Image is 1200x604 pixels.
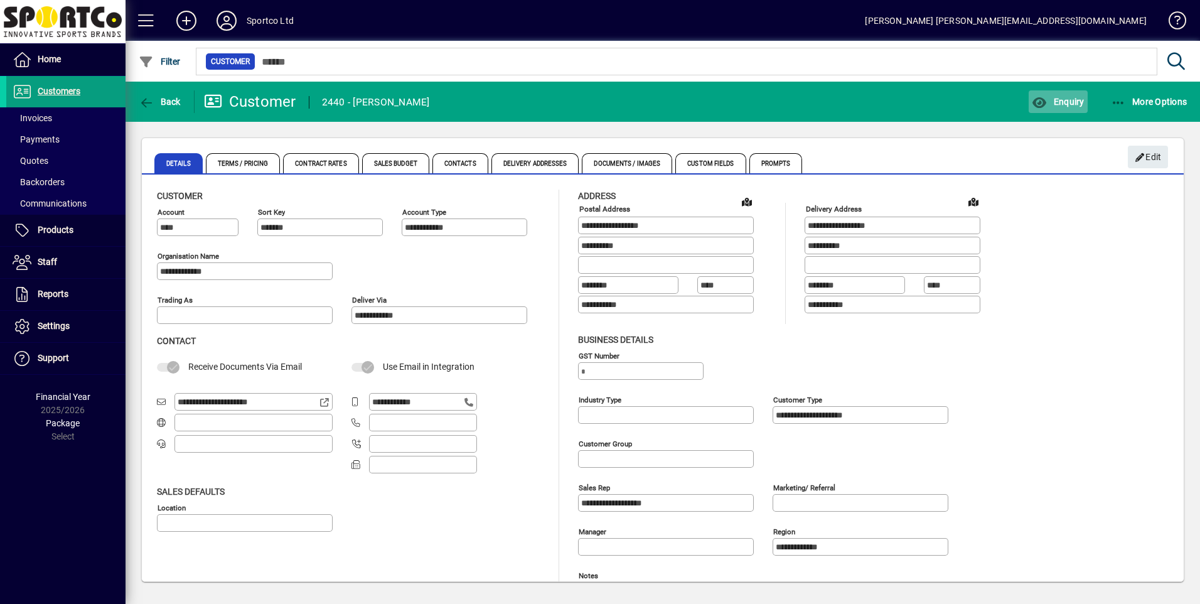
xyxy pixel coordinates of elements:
span: Filter [139,57,181,67]
span: Package [46,418,80,428]
div: Sportco Ltd [247,11,294,31]
span: Communications [13,198,87,208]
a: View on map [963,191,983,212]
mat-label: Location [158,503,186,512]
span: Customers [38,86,80,96]
span: More Options [1111,97,1187,107]
a: Reports [6,279,126,310]
mat-label: Account Type [402,208,446,217]
span: Invoices [13,113,52,123]
mat-label: Manager [579,527,606,536]
mat-label: Customer group [579,439,632,448]
span: Home [38,54,61,64]
a: Payments [6,129,126,150]
a: Products [6,215,126,246]
a: Support [6,343,126,374]
span: Delivery Addresses [491,153,579,173]
div: 2440 - [PERSON_NAME] [322,92,430,112]
span: Settings [38,321,70,331]
span: Staff [38,257,57,267]
button: Edit [1128,146,1168,168]
button: Profile [206,9,247,32]
span: Customer [211,55,250,68]
a: Backorders [6,171,126,193]
button: Filter [136,50,184,73]
a: Quotes [6,150,126,171]
a: Knowledge Base [1159,3,1184,43]
button: More Options [1108,90,1191,113]
span: Sales defaults [157,487,225,497]
a: Home [6,44,126,75]
a: Communications [6,193,126,214]
span: Custom Fields [675,153,746,173]
span: Documents / Images [582,153,672,173]
span: Details [154,153,203,173]
span: Support [38,353,69,363]
span: Business details [578,335,653,345]
span: Terms / Pricing [206,153,281,173]
button: Back [136,90,184,113]
div: [PERSON_NAME] [PERSON_NAME][EMAIL_ADDRESS][DOMAIN_NAME] [865,11,1147,31]
button: Add [166,9,206,32]
app-page-header-button: Back [126,90,195,113]
div: Customer [204,92,296,112]
mat-label: Marketing/ Referral [773,483,835,492]
mat-label: Account [158,208,185,217]
mat-label: Customer type [773,395,822,404]
a: Invoices [6,107,126,129]
span: Contacts [432,153,488,173]
a: Staff [6,247,126,278]
span: Sales Budget [362,153,429,173]
mat-label: GST Number [579,351,619,360]
span: Prompts [749,153,803,173]
mat-label: Deliver via [352,296,387,305]
span: Back [139,97,181,107]
span: Financial Year [36,392,90,402]
span: Backorders [13,177,65,187]
span: Customer [157,191,203,201]
a: Settings [6,311,126,342]
span: Contract Rates [283,153,358,173]
span: Quotes [13,156,48,166]
span: Enquiry [1032,97,1084,107]
span: Edit [1135,147,1162,168]
mat-label: Region [773,527,795,536]
mat-label: Organisation name [158,252,219,261]
span: Contact [157,336,196,346]
span: Payments [13,134,60,144]
span: Use Email in Integration [383,362,474,372]
span: Receive Documents Via Email [188,362,302,372]
mat-label: Sort key [258,208,285,217]
span: Products [38,225,73,235]
a: View on map [737,191,757,212]
button: Enquiry [1029,90,1087,113]
mat-label: Notes [579,571,598,580]
mat-label: Industry type [579,395,621,404]
mat-label: Trading as [158,296,193,305]
span: Reports [38,289,68,299]
mat-label: Sales rep [579,483,610,492]
span: Address [578,191,616,201]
